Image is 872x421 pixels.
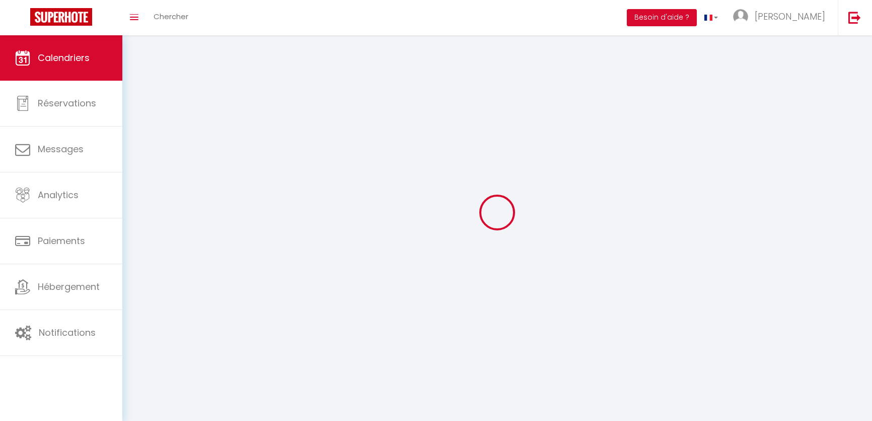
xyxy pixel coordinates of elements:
span: Calendriers [38,51,90,64]
img: logout [848,11,861,24]
img: ... [733,9,748,24]
span: Chercher [154,11,188,22]
span: Hébergement [38,280,100,293]
img: Super Booking [30,8,92,26]
span: Notifications [39,326,96,339]
button: Besoin d'aide ? [627,9,697,26]
span: Analytics [38,189,79,201]
span: Réservations [38,97,96,109]
span: Paiements [38,234,85,247]
span: Messages [38,143,84,155]
span: [PERSON_NAME] [755,10,825,23]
